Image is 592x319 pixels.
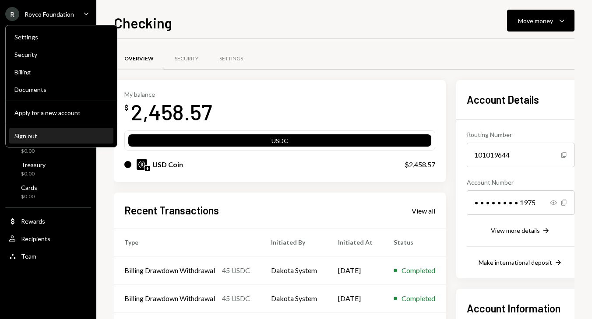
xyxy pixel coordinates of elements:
a: Documents [9,81,113,97]
a: Treasury$0.00 [5,158,91,179]
div: Make international deposit [479,259,552,266]
button: Make international deposit [479,258,563,268]
div: Royco Foundation [25,11,74,18]
a: Overview [114,48,164,70]
div: • • • • • • • • 1975 [467,190,574,215]
div: 45 USDC [222,293,250,304]
h1: Checking [114,14,172,32]
a: Rewards [5,213,91,229]
button: Apply for a new account [9,105,113,121]
div: Security [14,51,108,58]
td: Dakota System [261,284,328,312]
div: USDC [128,136,431,148]
div: Billing [14,68,108,76]
div: Apply for a new account [14,109,108,116]
div: Routing Number [467,130,574,139]
div: 45 USDC [222,265,250,276]
div: Completed [402,293,435,304]
div: View more details [491,227,540,234]
div: Security [175,55,198,63]
div: $0.00 [21,147,42,155]
div: $0.00 [21,170,46,178]
a: Security [164,48,209,70]
h2: Recent Transactions [124,203,219,217]
h2: Account Information [467,301,574,315]
a: Team [5,248,91,264]
th: Initiated By [261,228,328,256]
a: Settings [209,48,254,70]
div: Settings [14,33,108,41]
div: Treasury [21,161,46,168]
button: Sign out [9,128,113,144]
div: View all [412,207,435,215]
td: Dakota System [261,256,328,284]
button: Move money [507,10,574,32]
a: Cards$0.00 [5,181,91,202]
div: $0.00 [21,193,37,200]
th: Status [383,228,446,256]
div: Billing Drawdown Withdrawal [124,293,215,304]
td: [DATE] [328,284,383,312]
div: Cards [21,184,37,191]
div: R [5,7,19,21]
div: $ [124,103,129,112]
div: Account Number [467,178,574,187]
td: [DATE] [328,256,383,284]
div: Team [21,252,36,260]
div: Completed [402,265,435,276]
div: $2,458.57 [405,159,435,170]
div: USD Coin [152,159,183,170]
div: Move money [518,16,553,25]
th: Initiated At [328,228,383,256]
a: Settings [9,29,113,45]
div: My balance [124,91,212,98]
a: Billing [9,64,113,80]
div: Billing Drawdown Withdrawal [124,265,215,276]
div: 2,458.57 [130,98,212,126]
div: 101019644 [467,143,574,167]
div: Sign out [14,132,108,140]
div: Rewards [21,217,45,225]
img: ethereum-mainnet [145,166,150,171]
div: Recipients [21,235,50,242]
div: Overview [124,55,154,63]
button: View more details [491,226,550,236]
th: Type [114,228,261,256]
a: Recipients [5,231,91,246]
div: Settings [219,55,243,63]
a: View all [412,206,435,215]
img: USDC [137,159,147,170]
div: Documents [14,86,108,93]
h2: Account Details [467,92,574,107]
a: Security [9,46,113,62]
